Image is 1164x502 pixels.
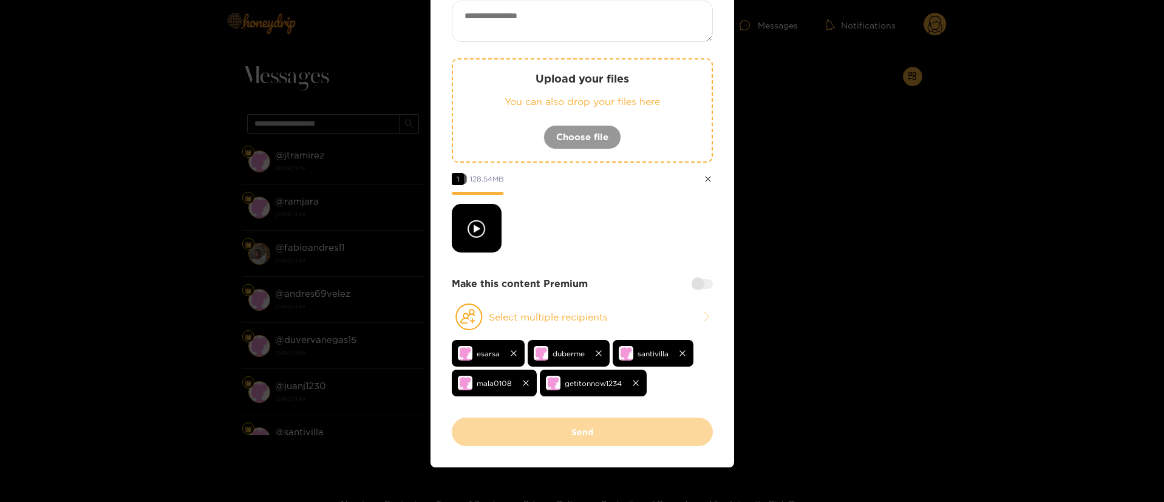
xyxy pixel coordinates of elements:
button: Send [452,418,713,446]
span: 128.54 MB [470,175,504,183]
img: no-avatar.png [534,346,548,361]
span: santivilla [638,347,669,361]
span: getitonnow1234 [565,376,622,390]
span: duberme [553,347,585,361]
img: no-avatar.png [546,376,560,390]
img: no-avatar.png [619,346,633,361]
span: 1 [452,173,464,185]
span: esarsa [477,347,500,361]
p: You can also drop your files here [477,95,687,109]
span: mala0108 [477,376,512,390]
img: no-avatar.png [458,346,472,361]
strong: Make this content Premium [452,277,588,291]
button: Select multiple recipients [452,303,713,331]
img: no-avatar.png [458,376,472,390]
button: Choose file [543,125,621,149]
p: Upload your files [477,72,687,86]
